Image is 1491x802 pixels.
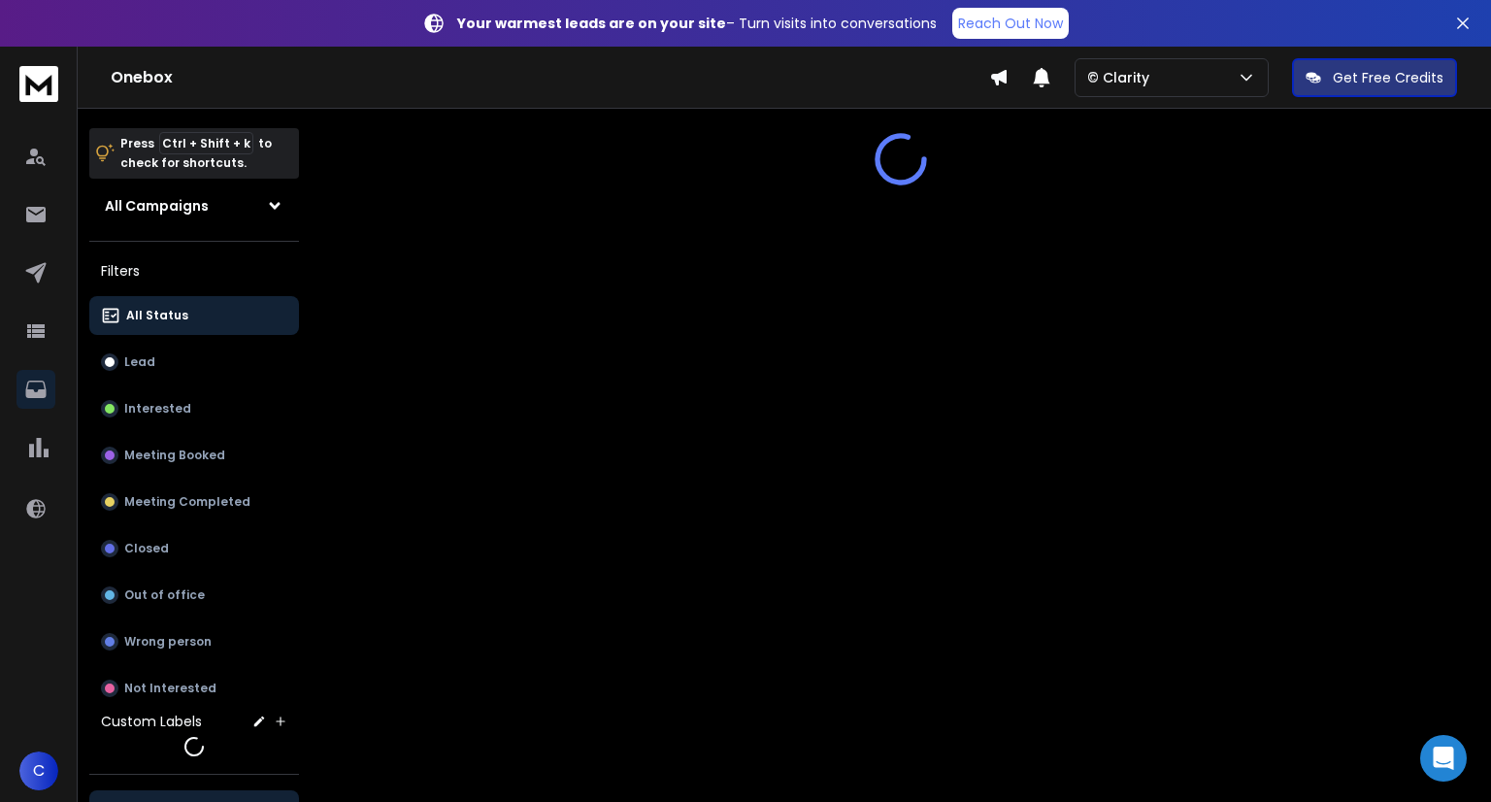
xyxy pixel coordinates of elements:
[124,587,205,603] p: Out of office
[19,752,58,790] button: C
[120,134,272,173] p: Press to check for shortcuts.
[19,66,58,102] img: logo
[111,66,989,89] h1: Onebox
[1420,735,1467,782] div: Open Intercom Messenger
[1292,58,1457,97] button: Get Free Credits
[101,712,202,731] h3: Custom Labels
[89,343,299,382] button: Lead
[958,14,1063,33] p: Reach Out Now
[105,196,209,216] h1: All Campaigns
[126,308,188,323] p: All Status
[89,389,299,428] button: Interested
[1087,68,1157,87] p: © Clarity
[89,529,299,568] button: Closed
[89,296,299,335] button: All Status
[89,669,299,708] button: Not Interested
[124,634,212,650] p: Wrong person
[457,14,937,33] p: – Turn visits into conversations
[89,257,299,284] h3: Filters
[159,132,253,154] span: Ctrl + Shift + k
[124,541,169,556] p: Closed
[124,494,250,510] p: Meeting Completed
[1333,68,1443,87] p: Get Free Credits
[124,448,225,463] p: Meeting Booked
[89,186,299,225] button: All Campaigns
[89,436,299,475] button: Meeting Booked
[124,354,155,370] p: Lead
[89,576,299,615] button: Out of office
[124,401,191,417] p: Interested
[952,8,1069,39] a: Reach Out Now
[457,14,726,33] strong: Your warmest leads are on your site
[89,483,299,521] button: Meeting Completed
[124,681,216,696] p: Not Interested
[89,622,299,661] button: Wrong person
